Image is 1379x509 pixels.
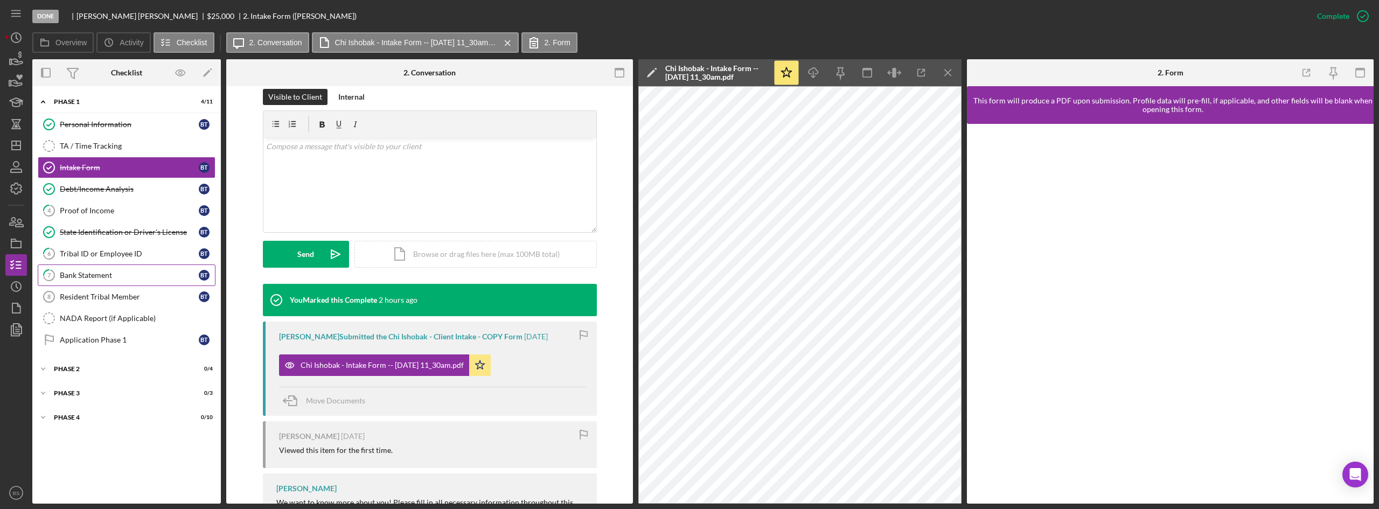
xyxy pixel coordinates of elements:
div: Chi Ishobak - Intake Form -- [DATE] 11_30am.pdf [301,361,464,369]
div: [PERSON_NAME] [PERSON_NAME] [76,12,207,20]
div: B T [199,248,210,259]
div: Complete [1317,5,1349,27]
div: Proof of Income [60,206,199,215]
div: Phase 1 [54,99,186,105]
tspan: 8 [47,294,51,300]
label: Overview [55,38,87,47]
div: Personal Information [60,120,199,129]
div: Phase 4 [54,414,186,421]
div: Phase 3 [54,390,186,396]
div: B T [199,227,210,238]
tspan: 6 [47,250,51,257]
button: Move Documents [279,387,376,414]
a: 7Bank StatementBT [38,264,215,286]
div: $25,000 [207,12,234,20]
div: B T [199,334,210,345]
div: State Identification or Driver's License [60,228,199,236]
label: 2. Conversation [249,38,302,47]
div: B T [199,184,210,194]
div: Intake Form [60,163,199,172]
div: This form will produce a PDF upon submission. Profile data will pre-fill, if applicable, and othe... [972,96,1374,114]
time: 2025-09-23 13:31 [379,296,417,304]
button: Complete [1306,5,1374,27]
div: 2. Intake Form ([PERSON_NAME]) [243,12,357,20]
a: 4Proof of IncomeBT [38,200,215,221]
div: 4 / 11 [193,99,213,105]
time: 2025-09-22 15:30 [524,332,548,341]
iframe: Lenderfit form [978,135,1364,493]
div: Application Phase 1 [60,336,199,344]
button: Send [263,241,349,268]
div: Internal [338,89,365,105]
div: [PERSON_NAME] Submitted the Chi Ishobak - Client Intake - COPY Form [279,332,523,341]
div: Checklist [111,68,142,77]
div: B T [199,205,210,216]
div: Debt/Income Analysis [60,185,199,193]
label: Chi Ishobak - Intake Form -- [DATE] 11_30am.pdf [335,38,497,47]
button: Chi Ishobak - Intake Form -- [DATE] 11_30am.pdf [312,32,519,53]
a: State Identification or Driver's LicenseBT [38,221,215,243]
label: Checklist [177,38,207,47]
button: Activity [96,32,150,53]
div: Send [297,241,314,268]
button: Overview [32,32,94,53]
div: [PERSON_NAME] [279,432,339,441]
div: Resident Tribal Member [60,292,199,301]
div: 2. Form [1158,68,1183,77]
button: 2. Form [521,32,577,53]
div: Visible to Client [268,89,322,105]
a: TA / Time Tracking [38,135,215,157]
div: 2. Conversation [403,68,456,77]
div: B T [199,162,210,173]
div: Open Intercom Messenger [1342,462,1368,487]
div: B T [199,270,210,281]
a: Application Phase 1BT [38,329,215,351]
div: 0 / 4 [193,366,213,372]
div: B T [199,119,210,130]
a: 8Resident Tribal MemberBT [38,286,215,308]
a: Intake FormBT [38,157,215,178]
span: Move Documents [306,396,365,405]
text: BS [13,490,20,496]
a: 6Tribal ID or Employee IDBT [38,243,215,264]
div: NADA Report (if Applicable) [60,314,215,323]
a: Debt/Income AnalysisBT [38,178,215,200]
div: 0 / 3 [193,390,213,396]
div: Viewed this item for the first time. [279,446,393,455]
div: [PERSON_NAME] [276,484,337,493]
div: Tribal ID or Employee ID [60,249,199,258]
time: 2025-09-22 15:21 [341,432,365,441]
div: B T [199,291,210,302]
div: Phase 2 [54,366,186,372]
button: 2. Conversation [226,32,309,53]
button: Visible to Client [263,89,328,105]
div: TA / Time Tracking [60,142,215,150]
div: You Marked this Complete [290,296,377,304]
a: Personal InformationBT [38,114,215,135]
a: NADA Report (if Applicable) [38,308,215,329]
div: 0 / 10 [193,414,213,421]
tspan: 7 [47,271,51,278]
button: Chi Ishobak - Intake Form -- [DATE] 11_30am.pdf [279,354,491,376]
button: BS [5,482,27,504]
div: Done [32,10,59,23]
div: Chi Ishobak - Intake Form -- [DATE] 11_30am.pdf [665,64,768,81]
div: Bank Statement [60,271,199,280]
button: Internal [333,89,370,105]
button: Checklist [154,32,214,53]
tspan: 4 [47,207,51,214]
label: Activity [120,38,143,47]
label: 2. Form [545,38,570,47]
